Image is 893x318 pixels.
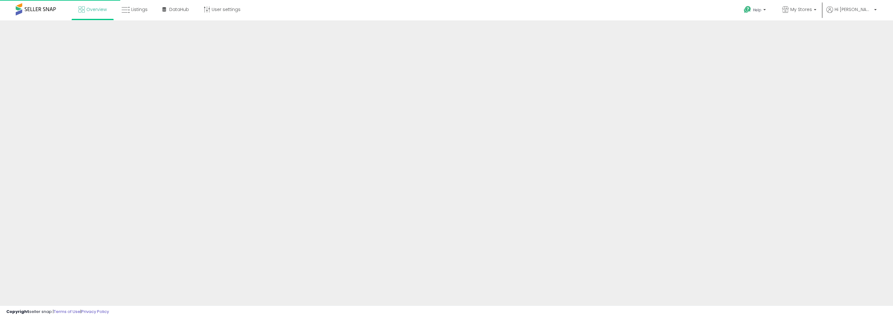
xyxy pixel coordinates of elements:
[790,6,812,13] span: My Stores
[739,1,772,20] a: Help
[753,7,761,13] span: Help
[835,6,872,13] span: Hi [PERSON_NAME]
[131,6,148,13] span: Listings
[169,6,189,13] span: DataHub
[826,6,877,20] a: Hi [PERSON_NAME]
[744,6,751,14] i: Get Help
[86,6,107,13] span: Overview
